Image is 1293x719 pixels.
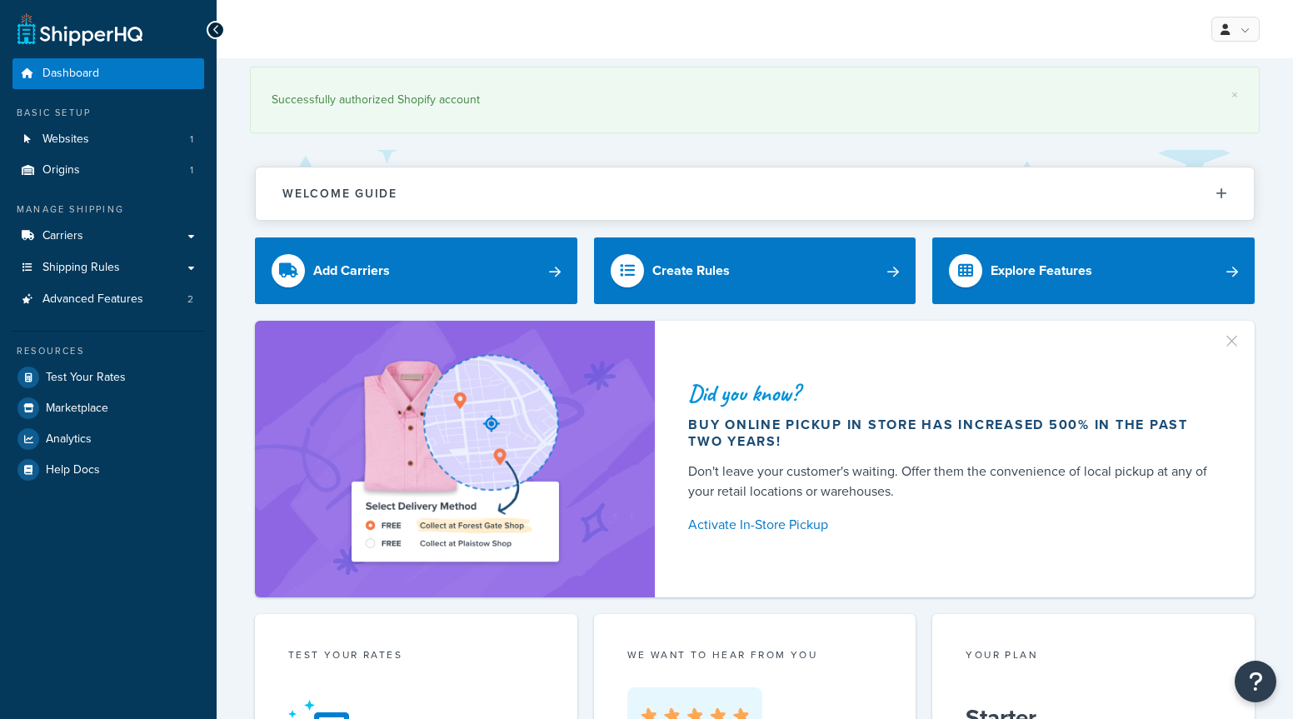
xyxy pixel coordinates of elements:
span: Analytics [46,432,92,447]
span: Test Your Rates [46,371,126,385]
div: Create Rules [652,259,730,282]
span: Dashboard [42,67,99,81]
div: Add Carriers [313,259,390,282]
div: Explore Features [991,259,1092,282]
span: Websites [42,132,89,147]
a: Explore Features [932,237,1255,304]
div: Resources [12,344,204,358]
a: Create Rules [594,237,916,304]
li: Advanced Features [12,284,204,315]
span: Help Docs [46,463,100,477]
a: Activate In-Store Pickup [688,513,1215,537]
li: Websites [12,124,204,155]
div: Your Plan [966,647,1221,667]
span: Advanced Features [42,292,143,307]
span: 2 [187,292,193,307]
div: Successfully authorized Shopify account [272,88,1238,112]
span: 1 [190,132,193,147]
span: Marketplace [46,402,108,416]
a: Websites1 [12,124,204,155]
span: Carriers [42,229,83,243]
div: Basic Setup [12,106,204,120]
a: Carriers [12,221,204,252]
div: Buy online pickup in store has increased 500% in the past two years! [688,417,1215,450]
div: Test your rates [288,647,544,667]
div: Don't leave your customer's waiting. Offer them the convenience of local pickup at any of your re... [688,462,1215,502]
a: Shipping Rules [12,252,204,283]
span: Origins [42,163,80,177]
a: Origins1 [12,155,204,186]
p: we want to hear from you [627,647,883,662]
img: ad-shirt-map-b0359fc47e01cab431d101c4b569394f6a03f54285957d908178d52f29eb9668.png [304,346,606,572]
div: Did you know? [688,382,1215,405]
a: Marketplace [12,393,204,423]
h2: Welcome Guide [282,187,397,200]
a: Advanced Features2 [12,284,204,315]
a: Analytics [12,424,204,454]
a: Add Carriers [255,237,577,304]
span: 1 [190,163,193,177]
a: × [1231,88,1238,102]
div: Manage Shipping [12,202,204,217]
li: Origins [12,155,204,186]
span: Shipping Rules [42,261,120,275]
button: Open Resource Center [1235,661,1276,702]
a: Help Docs [12,455,204,485]
a: Dashboard [12,58,204,89]
button: Welcome Guide [256,167,1254,220]
a: Test Your Rates [12,362,204,392]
